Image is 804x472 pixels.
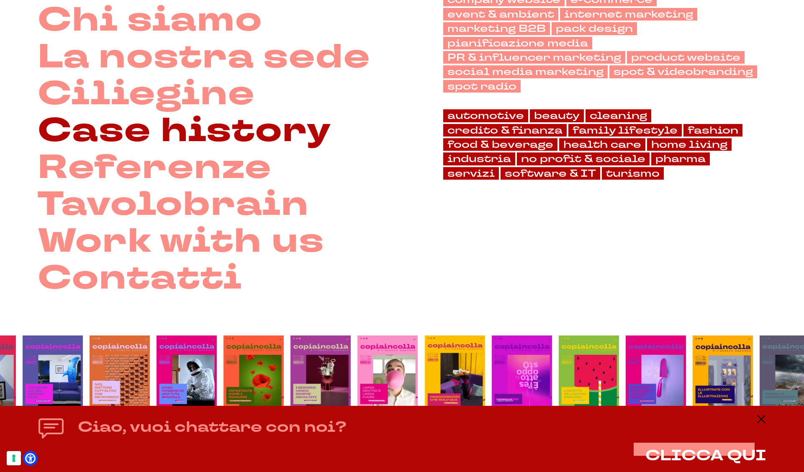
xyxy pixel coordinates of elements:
img: copertina numero 23 [157,335,217,425]
a: pianificazione media [443,37,592,49]
a: turismo [602,167,664,180]
a: cleaning [586,109,651,122]
a: pharma [651,152,710,165]
a: Referenze [38,149,272,186]
a: home living [647,138,732,151]
a: credito & finanza [443,124,567,137]
a: Open Accessibility Menu [25,453,36,464]
img: copertina numero 22 [223,335,284,425]
a: no profit & sociale [517,152,650,165]
img: copertina numero 16 [626,335,686,425]
a: software & IT [501,167,600,180]
img: copertina numero 19 [425,335,485,425]
a: spot & videobranding [609,65,757,78]
img: copertina numero 15 [693,335,753,425]
button: CLICCA QUI [645,448,766,464]
a: social media marketing [443,65,608,78]
a: family lifestyle [568,124,682,137]
button: Le tue preferenze relative al consenso per le tecnologie di tracciamento [7,451,21,465]
span: CLICCA QUI [645,446,766,466]
a: Work with us [38,223,324,260]
a: fashion [683,124,742,137]
a: servizi [443,167,499,180]
a: marketing B2B [443,22,550,35]
img: copertina numero 30 [357,335,418,425]
a: PR & influencer marketing [443,51,625,64]
a: Chi siamo [38,2,262,39]
img: copertina numero 17 [559,335,619,425]
a: La nostra sede [38,39,370,75]
img: copertina numero 21 [290,335,351,425]
h4: Ciao, vuoi chattare con noi? [78,417,347,438]
a: spot radio [443,80,521,93]
img: copertina numero 25 [23,335,83,425]
a: beauty [530,109,584,122]
img: copertina numero 18 [492,335,552,425]
img: copertina numero 24 [90,335,150,425]
a: internet marketing [560,8,697,21]
a: Ciliegine [38,75,255,112]
a: health care [559,138,645,151]
a: event & ambient [443,8,558,21]
a: product website [627,51,745,64]
a: Case history [38,112,331,149]
a: pack design [552,22,637,35]
a: Contatti [38,260,242,297]
a: Tavolobrain [38,186,309,223]
a: industria [443,152,515,165]
a: food & beverage [443,138,557,151]
a: automotive [443,109,528,122]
